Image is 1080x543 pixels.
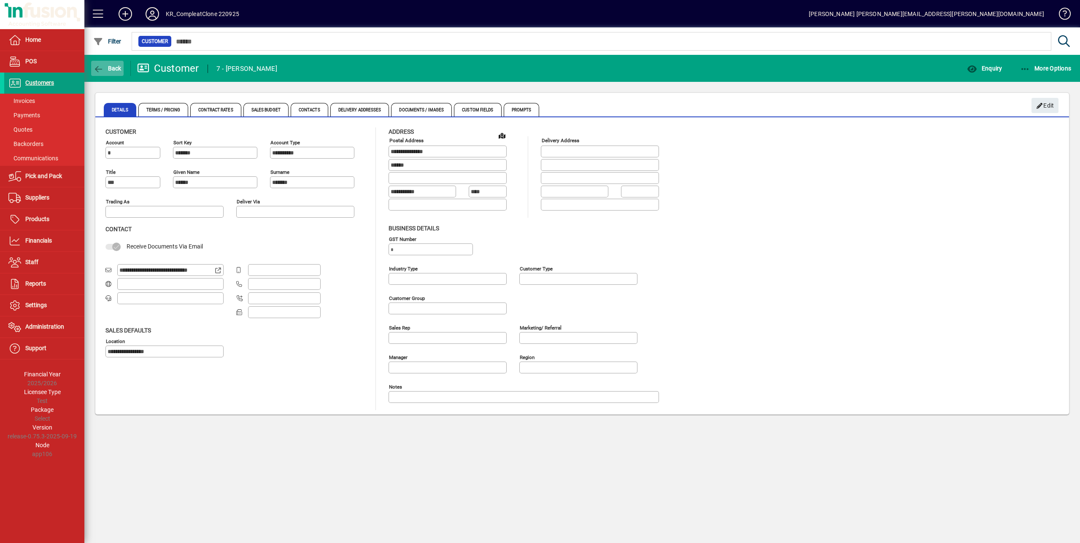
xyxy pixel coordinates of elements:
[35,442,49,448] span: Node
[137,62,199,75] div: Customer
[4,209,84,230] a: Products
[93,38,121,45] span: Filter
[389,295,425,301] mat-label: Customer group
[291,103,328,116] span: Contacts
[391,103,452,116] span: Documents / Images
[216,62,277,76] div: 7 - [PERSON_NAME]
[32,424,52,431] span: Version
[8,126,32,133] span: Quotes
[25,194,49,201] span: Suppliers
[389,265,418,271] mat-label: Industry type
[8,155,58,162] span: Communications
[1018,61,1074,76] button: More Options
[4,338,84,359] a: Support
[91,61,124,76] button: Back
[4,94,84,108] a: Invoices
[190,103,241,116] span: Contract Rates
[4,295,84,316] a: Settings
[106,199,130,205] mat-label: Trading as
[25,216,49,222] span: Products
[270,169,289,175] mat-label: Surname
[166,7,239,21] div: KR_CompleatClone 220925
[1053,2,1069,29] a: Knowledge Base
[4,230,84,251] a: Financials
[1036,99,1054,113] span: Edit
[25,173,62,179] span: Pick and Pack
[139,6,166,22] button: Profile
[106,338,125,344] mat-label: Location
[4,273,84,294] a: Reports
[389,128,414,135] span: Address
[4,166,84,187] a: Pick and Pack
[106,140,124,146] mat-label: Account
[25,345,46,351] span: Support
[24,371,61,378] span: Financial Year
[91,34,124,49] button: Filter
[520,265,553,271] mat-label: Customer type
[389,384,402,389] mat-label: Notes
[520,324,562,330] mat-label: Marketing/ Referral
[389,225,439,232] span: Business details
[389,324,410,330] mat-label: Sales rep
[237,199,260,205] mat-label: Deliver via
[4,137,84,151] a: Backorders
[504,103,540,116] span: Prompts
[104,103,136,116] span: Details
[4,151,84,165] a: Communications
[25,259,38,265] span: Staff
[965,61,1004,76] button: Enquiry
[389,236,416,242] mat-label: GST Number
[25,36,41,43] span: Home
[4,187,84,208] a: Suppliers
[127,243,203,250] span: Receive Documents Via Email
[454,103,501,116] span: Custom Fields
[25,58,37,65] span: POS
[8,112,40,119] span: Payments
[243,103,289,116] span: Sales Budget
[25,280,46,287] span: Reports
[105,226,132,232] span: Contact
[173,140,192,146] mat-label: Sort key
[4,51,84,72] a: POS
[24,389,61,395] span: Licensee Type
[330,103,389,116] span: Delivery Addresses
[112,6,139,22] button: Add
[31,406,54,413] span: Package
[142,37,168,46] span: Customer
[967,65,1002,72] span: Enquiry
[4,252,84,273] a: Staff
[4,122,84,137] a: Quotes
[93,65,121,72] span: Back
[389,354,408,360] mat-label: Manager
[495,129,509,142] a: View on map
[809,7,1044,21] div: [PERSON_NAME] [PERSON_NAME][EMAIL_ADDRESS][PERSON_NAME][DOMAIN_NAME]
[84,61,131,76] app-page-header-button: Back
[138,103,189,116] span: Terms / Pricing
[270,140,300,146] mat-label: Account Type
[25,302,47,308] span: Settings
[25,237,52,244] span: Financials
[1031,98,1058,113] button: Edit
[105,327,151,334] span: Sales defaults
[4,316,84,338] a: Administration
[8,140,43,147] span: Backorders
[105,128,136,135] span: Customer
[1020,65,1072,72] span: More Options
[4,30,84,51] a: Home
[173,169,200,175] mat-label: Given name
[520,354,535,360] mat-label: Region
[25,79,54,86] span: Customers
[8,97,35,104] span: Invoices
[4,108,84,122] a: Payments
[106,169,116,175] mat-label: Title
[25,323,64,330] span: Administration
